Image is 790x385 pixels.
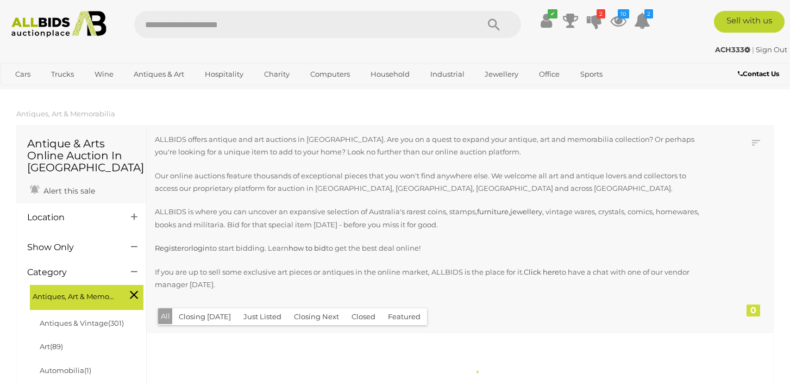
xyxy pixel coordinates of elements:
[155,206,706,231] p: ALLBIDS is where you can uncover an expansive selection of Australia's rarest coins, stamps, , , ...
[714,11,785,33] a: Sell with us
[548,9,557,18] i: ✔
[127,65,191,83] a: Antiques & Art
[40,366,91,375] a: Automobilia(1)
[237,308,288,325] button: Just Listed
[158,308,173,324] button: All
[738,68,782,80] a: Contact Us
[155,244,184,252] a: Register
[738,70,779,78] b: Contact Us
[155,133,706,159] p: ALLBIDS offers antique and art auctions in [GEOGRAPHIC_DATA]. Are you on a quest to expand your a...
[27,268,115,277] h4: Category
[610,11,626,30] a: 10
[155,266,706,291] p: If you are up to sell some exclusive art pieces or antiques in the online market, ALLBIDS is the ...
[381,308,427,325] button: Featured
[41,186,95,196] span: Alert this sale
[538,11,555,30] a: ✔
[618,9,629,18] i: 10
[586,11,603,30] a: 2
[108,319,124,327] span: (301)
[191,244,210,252] a: login
[752,45,754,54] span: |
[287,308,346,325] button: Closing Next
[303,65,357,83] a: Computers
[27,243,115,252] h4: Show Only
[510,207,542,216] a: jewellery
[27,138,135,173] h1: Antique & Arts Online Auction In [GEOGRAPHIC_DATA]
[27,213,115,222] h4: Location
[634,11,650,30] a: 2
[644,9,653,18] i: 2
[363,65,417,83] a: Household
[477,207,509,216] a: furniture
[8,65,37,83] a: Cars
[345,308,382,325] button: Closed
[6,11,112,38] img: Allbids.com.au
[747,305,760,316] div: 0
[16,109,115,118] a: Antiques, Art & Memorabilia
[257,65,297,83] a: Charity
[8,83,99,101] a: [GEOGRAPHIC_DATA]
[155,242,706,254] p: or to start bidding. Learn to get the best deal online!
[573,65,610,83] a: Sports
[478,65,525,83] a: Jewellery
[155,170,706,195] p: Our online auctions feature thousands of exceptional pieces that you won't find anywhere else. We...
[84,366,91,375] span: (1)
[172,308,237,325] button: Closing [DATE]
[87,65,121,83] a: Wine
[597,9,605,18] i: 2
[467,11,521,38] button: Search
[40,342,63,351] a: Art(89)
[532,65,567,83] a: Office
[289,244,326,252] a: how to bid
[524,268,559,276] a: Click here
[198,65,250,83] a: Hospitality
[40,319,124,327] a: Antiques & Vintage(301)
[33,288,114,303] span: Antiques, Art & Memorabilia
[756,45,787,54] a: Sign Out
[50,342,63,351] span: (89)
[715,45,752,54] a: ACH333
[27,182,98,198] a: Alert this sale
[44,65,81,83] a: Trucks
[423,65,472,83] a: Industrial
[715,45,750,54] strong: ACH333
